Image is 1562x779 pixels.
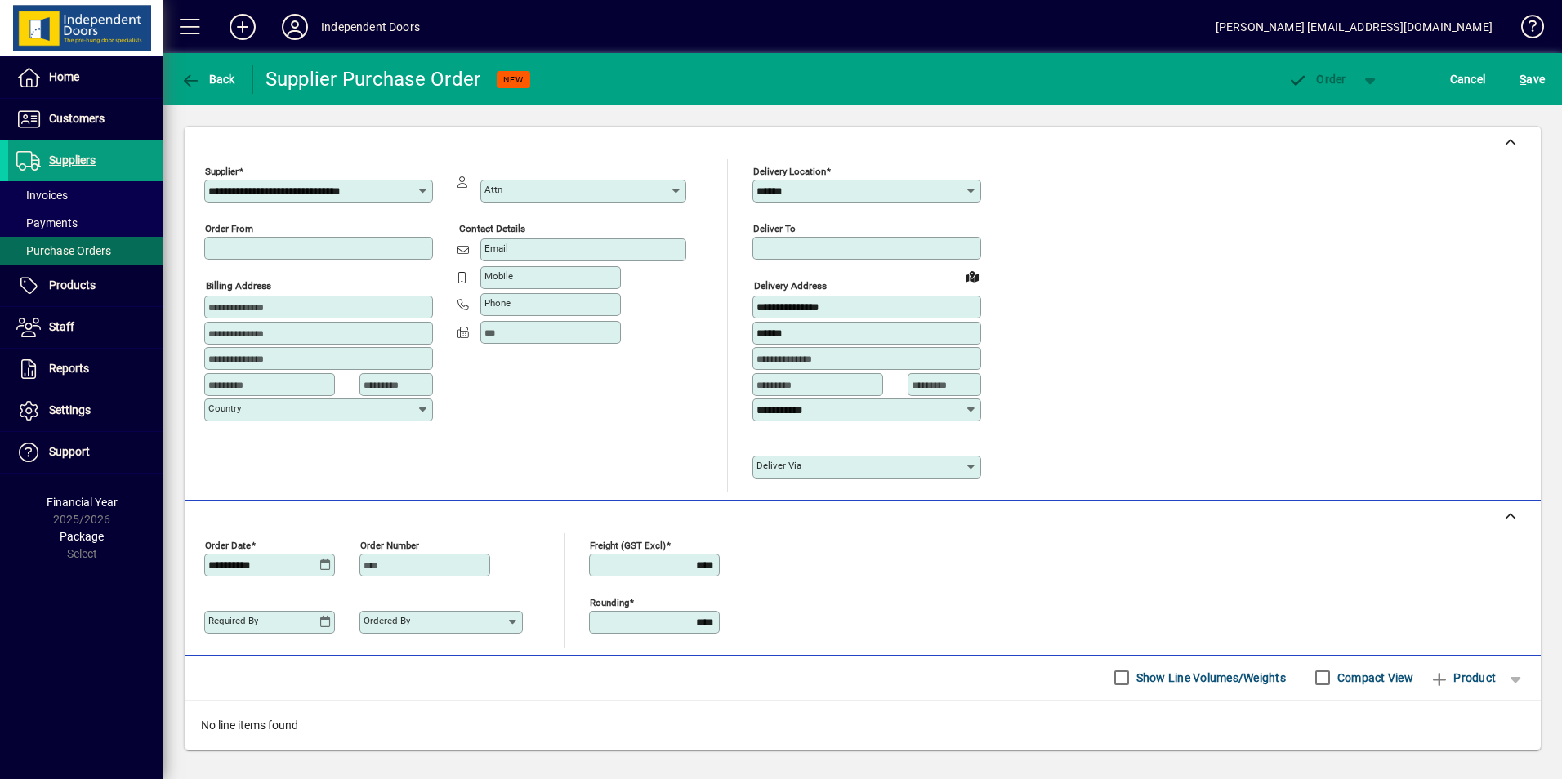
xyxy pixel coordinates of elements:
[484,184,502,195] mat-label: Attn
[1133,670,1286,686] label: Show Line Volumes/Weights
[959,263,985,289] a: View on map
[1515,65,1549,94] button: Save
[8,57,163,98] a: Home
[49,445,90,458] span: Support
[503,74,524,85] span: NEW
[49,278,96,292] span: Products
[8,265,163,306] a: Products
[360,539,419,550] mat-label: Order number
[8,349,163,389] a: Reports
[49,154,96,167] span: Suppliers
[484,297,511,309] mat-label: Phone
[8,209,163,237] a: Payments
[1288,73,1346,86] span: Order
[590,539,666,550] mat-label: Freight (GST excl)
[1520,73,1526,86] span: S
[163,65,253,94] app-page-header-button: Back
[321,14,420,40] div: Independent Doors
[1520,66,1545,92] span: ave
[205,223,253,234] mat-label: Order from
[8,390,163,431] a: Settings
[753,223,796,234] mat-label: Deliver To
[205,539,251,550] mat-label: Order date
[8,99,163,140] a: Customers
[60,530,104,543] span: Package
[590,596,629,608] mat-label: Rounding
[484,243,508,254] mat-label: Email
[1334,670,1413,686] label: Compact View
[1450,66,1486,92] span: Cancel
[8,237,163,265] a: Purchase Orders
[266,66,481,92] div: Supplier Purchase Order
[269,12,321,42] button: Profile
[484,270,513,282] mat-label: Mobile
[16,189,68,202] span: Invoices
[8,307,163,348] a: Staff
[16,244,111,257] span: Purchase Orders
[1509,3,1542,56] a: Knowledge Base
[756,460,801,471] mat-label: Deliver via
[364,615,410,626] mat-label: Ordered by
[16,216,78,229] span: Payments
[49,362,89,375] span: Reports
[176,65,239,94] button: Back
[49,320,74,333] span: Staff
[208,615,258,626] mat-label: Required by
[1280,65,1354,94] button: Order
[49,112,105,125] span: Customers
[216,12,269,42] button: Add
[208,403,241,414] mat-label: Country
[47,496,118,509] span: Financial Year
[49,403,91,416] span: Settings
[8,181,163,209] a: Invoices
[1446,65,1490,94] button: Cancel
[49,70,79,83] span: Home
[205,166,239,177] mat-label: Supplier
[185,701,1541,750] div: No line items found
[181,73,235,86] span: Back
[8,432,163,473] a: Support
[753,166,826,177] mat-label: Delivery Location
[1216,14,1493,40] div: [PERSON_NAME] [EMAIL_ADDRESS][DOMAIN_NAME]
